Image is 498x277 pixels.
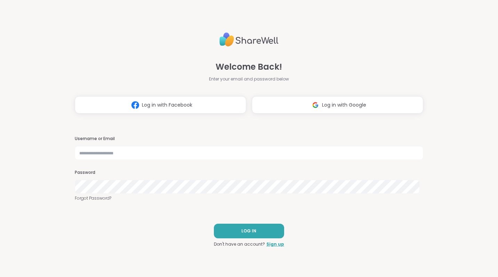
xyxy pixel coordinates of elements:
button: LOG IN [214,224,284,238]
span: Log in with Facebook [142,101,192,109]
img: ShareWell Logomark [309,99,322,111]
button: Log in with Google [252,96,423,114]
span: Enter your email and password below [209,76,289,82]
h3: Password [75,170,423,176]
span: LOG IN [241,228,256,234]
a: Sign up [266,241,284,247]
img: ShareWell Logo [219,30,279,49]
span: Don't have an account? [214,241,265,247]
h3: Username or Email [75,136,423,142]
span: Log in with Google [322,101,366,109]
img: ShareWell Logomark [129,99,142,111]
a: Forgot Password? [75,195,423,201]
span: Welcome Back! [216,61,282,73]
button: Log in with Facebook [75,96,246,114]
